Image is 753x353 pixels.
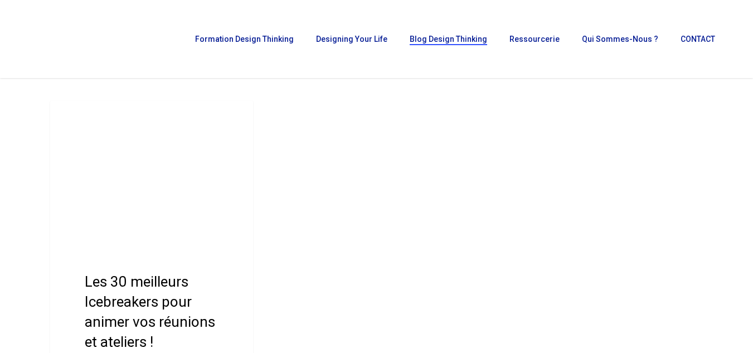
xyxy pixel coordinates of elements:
[509,35,560,43] span: Ressourcerie
[675,35,721,43] a: CONTACT
[681,35,715,43] span: CONTACT
[316,35,387,43] span: Designing Your Life
[576,35,664,43] a: Qui sommes-nous ?
[582,35,658,43] span: Qui sommes-nous ?
[504,35,565,43] a: Ressourcerie
[195,35,294,43] span: Formation Design Thinking
[404,35,493,43] a: Blog Design Thinking
[16,17,133,61] img: French Future Academy
[410,35,487,43] span: Blog Design Thinking
[310,35,393,43] a: Designing Your Life
[190,35,299,43] a: Formation Design Thinking
[61,112,134,125] a: Etudes de cas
